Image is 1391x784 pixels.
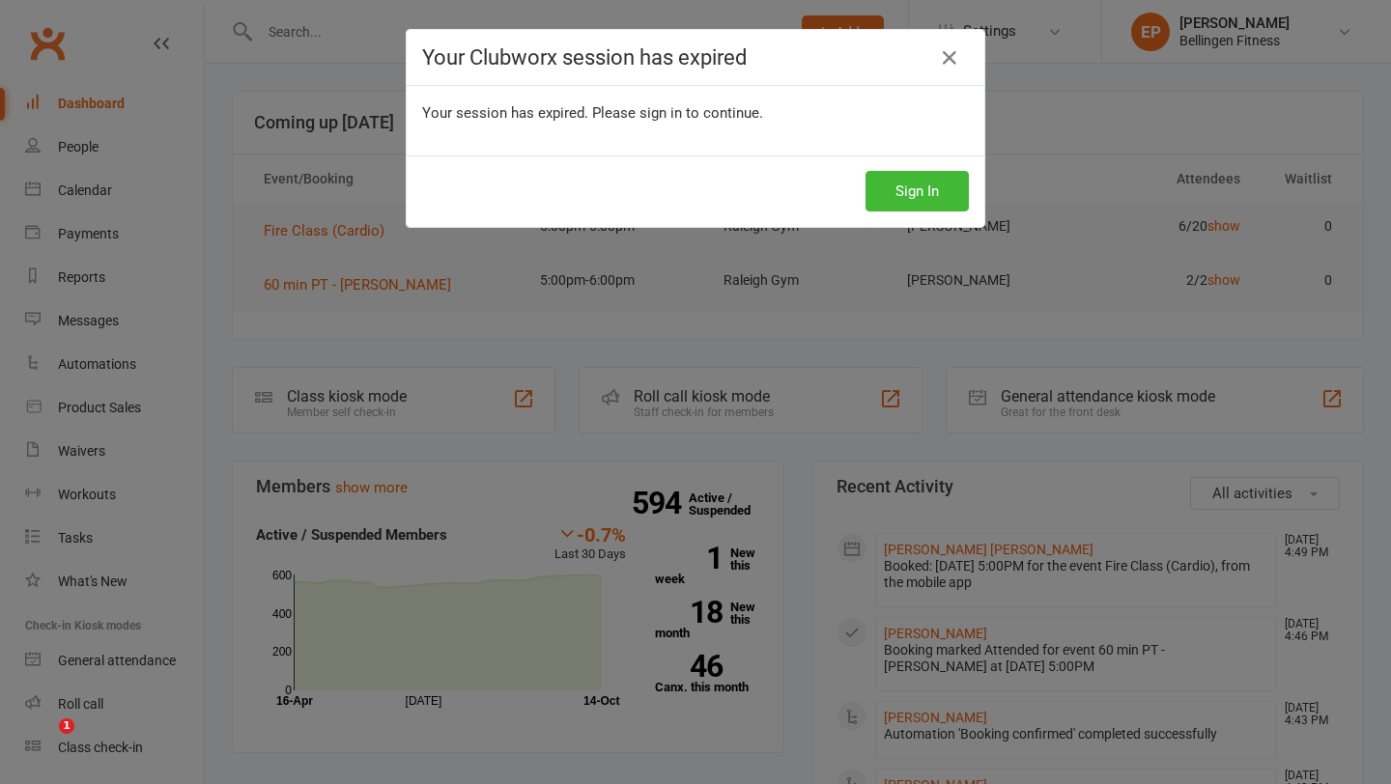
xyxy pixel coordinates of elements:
a: Close [934,42,965,73]
iframe: Intercom live chat [19,718,66,765]
h4: Your Clubworx session has expired [422,45,969,70]
span: 1 [59,718,74,734]
button: Sign In [866,171,969,211]
span: Your session has expired. Please sign in to continue. [422,104,763,122]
